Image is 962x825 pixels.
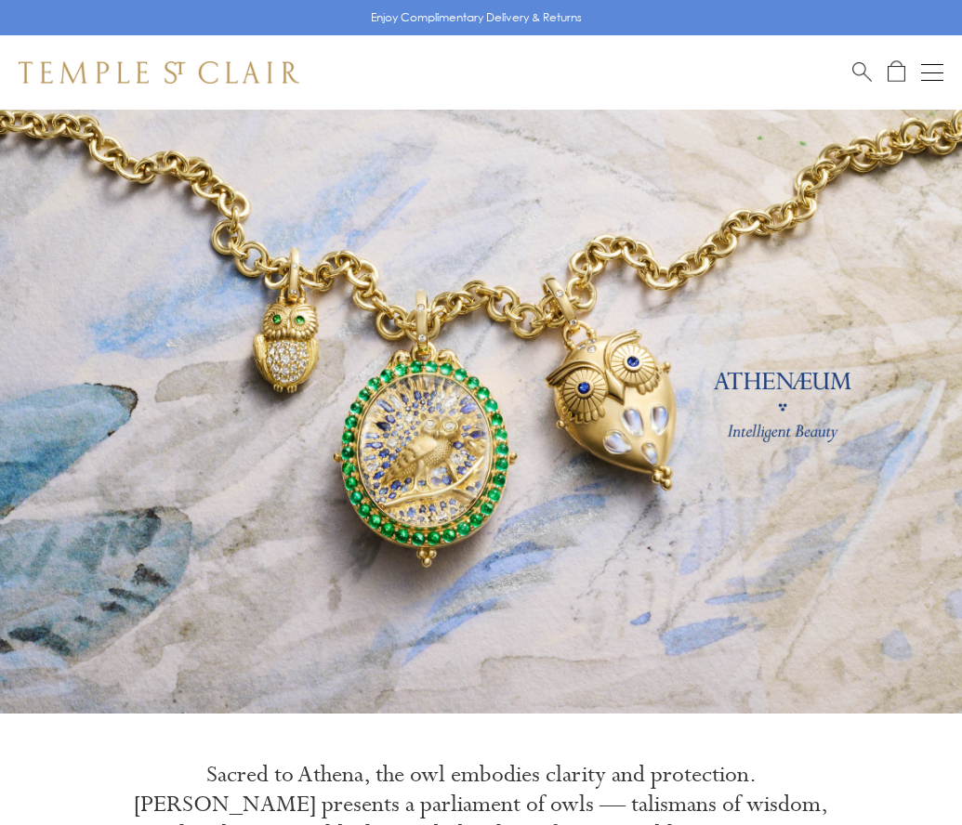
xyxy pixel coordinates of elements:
a: Search [852,60,872,84]
img: Temple St. Clair [19,61,299,84]
p: Enjoy Complimentary Delivery & Returns [371,8,582,27]
button: Open navigation [921,61,943,84]
a: Open Shopping Bag [888,60,905,84]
